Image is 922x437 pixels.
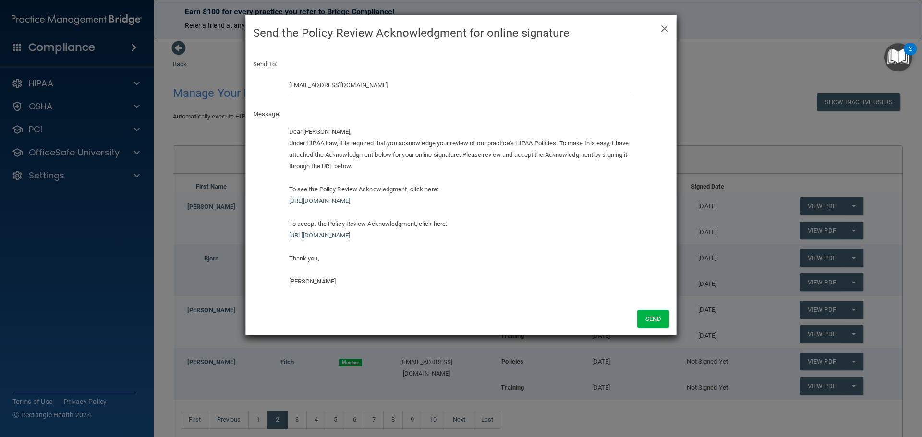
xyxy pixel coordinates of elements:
h4: Send the Policy Review Acknowledgment for online signature [253,23,669,44]
p: Message: [253,108,669,120]
span: × [660,18,669,37]
p: Send To: [253,59,669,70]
div: Dear [PERSON_NAME], Under HIPAA Law, it is required that you acknowledge your review of our pract... [289,126,633,287]
a: [URL][DOMAIN_NAME] [289,232,351,239]
a: [URL][DOMAIN_NAME] [289,197,351,204]
button: Send [637,310,669,328]
input: Email Address [289,76,633,94]
div: 2 [909,49,912,61]
button: Open Resource Center, 2 new notifications [884,43,912,71]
